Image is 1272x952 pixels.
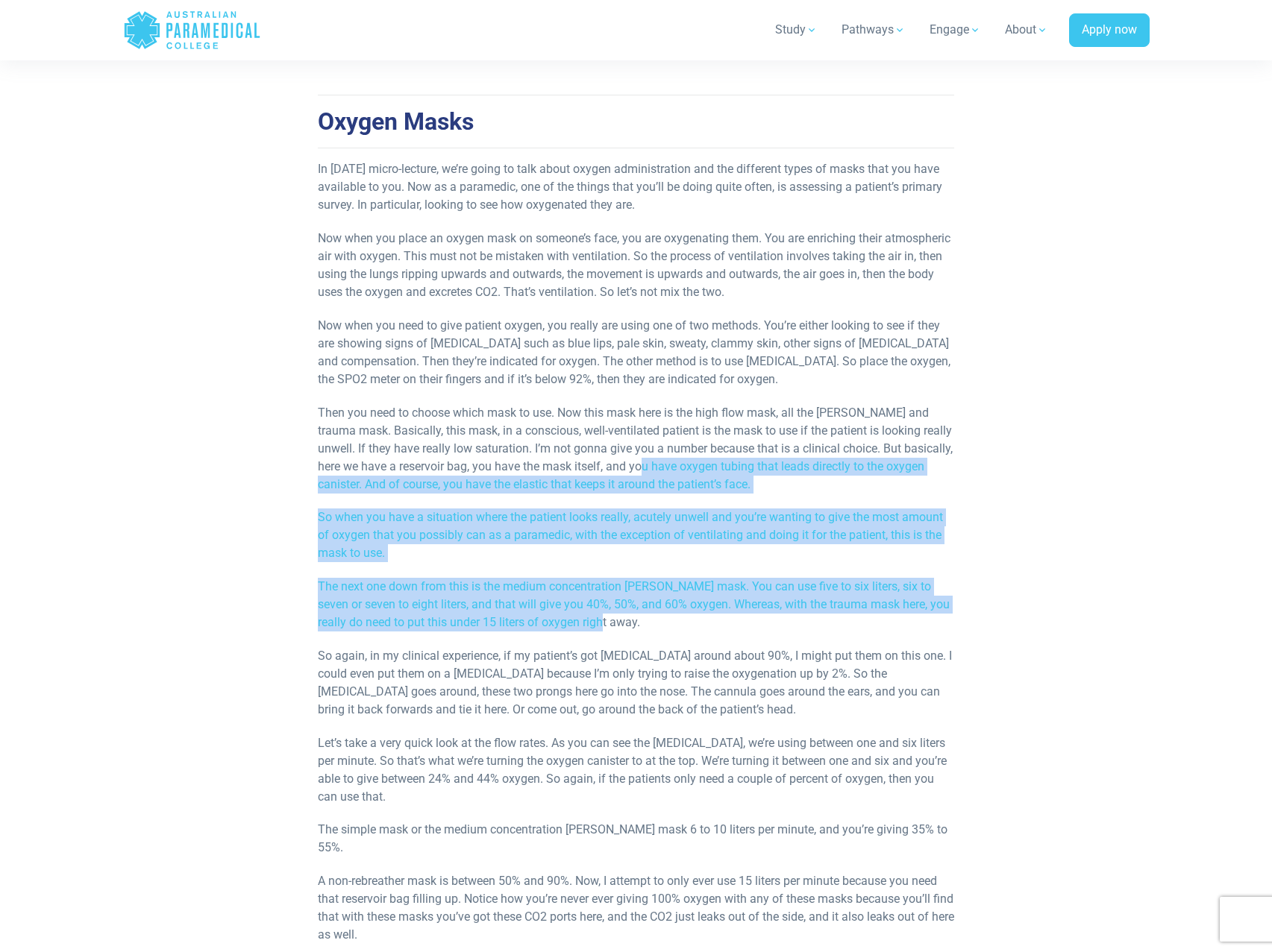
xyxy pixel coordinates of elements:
a: Study [766,9,827,51]
a: Australian Paramedical College [123,6,261,54]
p: In [DATE] micro-lecture, we’re going to talk about oxygen administration and the different types ... [318,160,954,214]
p: The simple mask or the medium concentration [PERSON_NAME] mask 6 to 10 liters per minute, and you... [318,821,954,857]
span: Oxygen Masks [318,107,474,136]
p: The next one down from this is the medium concentration [PERSON_NAME] mask. You can use five to s... [318,578,954,631]
a: About [996,9,1057,51]
p: Then you need to choose which mask to use. Now this mask here is the high flow mask, all the [PER... [318,404,954,494]
p: So when you have a situation where the patient looks really, acutely unwell and you’re wanting to... [318,508,954,562]
p: Now when you need to give patient oxygen, you really are using one of two methods. You’re either ... [318,317,954,388]
a: Pathways [833,9,915,51]
a: Apply now [1069,13,1150,48]
p: A non-rebreather mask is between 50% and 90%. Now, I attempt to only ever use 15 liters per minut... [318,872,954,944]
p: So again, in my clinical experience, if my patient’s got [MEDICAL_DATA] around about 90%, I might... [318,647,954,719]
p: Now when you place an oxygen mask on someone’s face, you are oxygenating them. You are enriching ... [318,230,954,301]
p: Let’s take a very quick look at the flow rates. As you can see the [MEDICAL_DATA], we’re using be... [318,734,954,806]
a: Engage [921,9,990,51]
